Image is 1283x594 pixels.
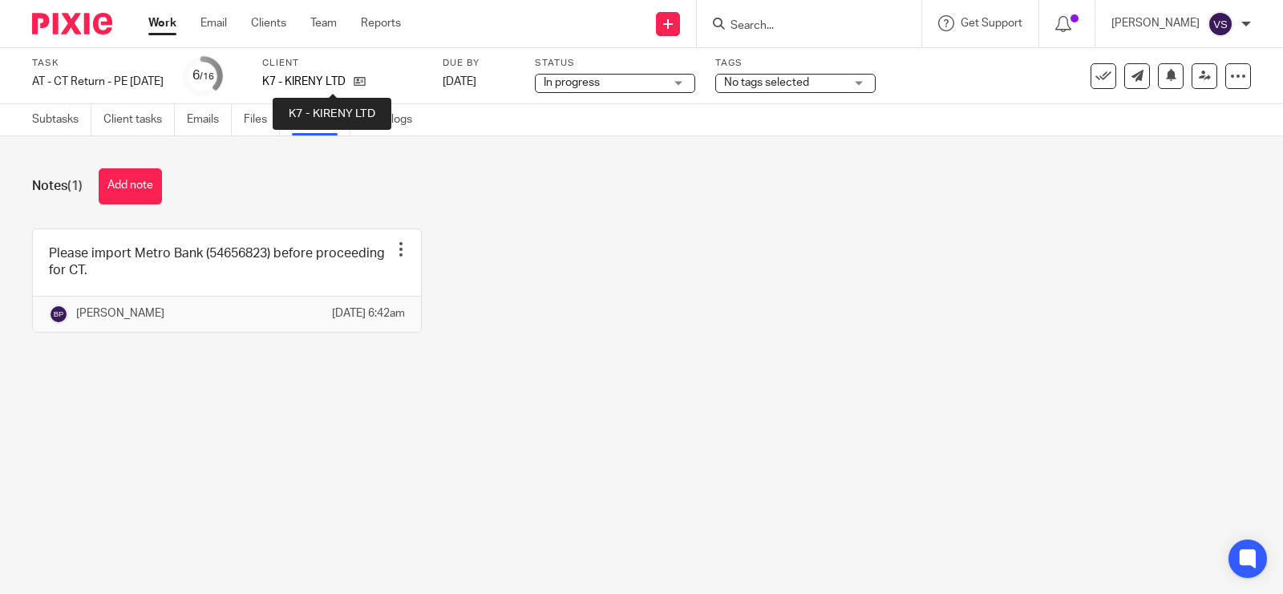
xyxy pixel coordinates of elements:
[1208,11,1233,37] img: svg%3E
[32,178,83,195] h1: Notes
[362,104,424,135] a: Audit logs
[361,15,401,31] a: Reports
[148,15,176,31] a: Work
[443,76,476,87] span: [DATE]
[262,74,346,90] p: K7 - KIRENY LTD
[244,104,280,135] a: Files
[310,15,337,31] a: Team
[715,57,876,70] label: Tags
[192,67,214,85] div: 6
[535,57,695,70] label: Status
[76,305,164,321] p: [PERSON_NAME]
[67,180,83,192] span: (1)
[729,19,873,34] input: Search
[1111,15,1200,31] p: [PERSON_NAME]
[443,57,515,70] label: Due by
[103,104,175,135] a: Client tasks
[187,104,232,135] a: Emails
[200,72,214,81] small: /16
[49,305,68,324] img: svg%3E
[292,104,350,135] a: Notes (1)
[332,305,405,321] p: [DATE] 6:42am
[251,15,286,31] a: Clients
[262,57,423,70] label: Client
[200,15,227,31] a: Email
[724,77,809,88] span: No tags selected
[32,104,91,135] a: Subtasks
[544,77,600,88] span: In progress
[32,13,112,34] img: Pixie
[32,57,164,70] label: Task
[99,168,162,204] button: Add note
[32,74,164,90] div: AT - CT Return - PE [DATE]
[32,74,164,90] div: AT - CT Return - PE 31-08-2025
[961,18,1022,29] span: Get Support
